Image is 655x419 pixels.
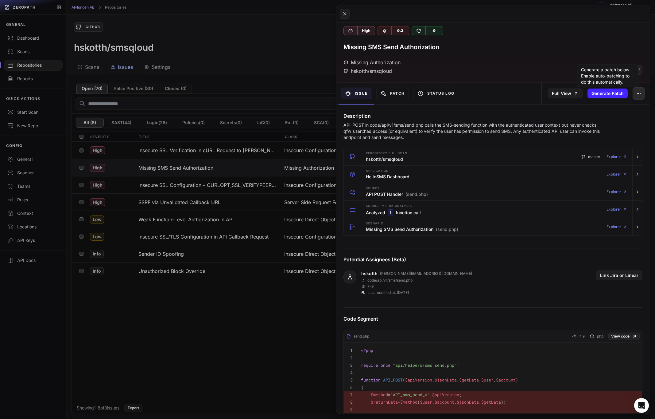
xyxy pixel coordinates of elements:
[481,377,494,383] span: $user
[344,148,642,165] button: Repository Full scan hskotth/smsqloud master Explorer
[350,392,353,397] code: 7
[376,88,409,99] button: Patch
[350,370,353,375] code: 4
[607,168,627,180] a: Explorer
[367,278,413,283] p: code/api/v1/sms/send.php
[343,122,618,140] p: API_POST in code/api/v1/sms/send.php calls the SMS-sending function with the authenticated user c...
[350,399,353,405] code: 8
[481,399,501,405] span: $getData
[420,399,432,405] span: $user
[496,377,516,383] span: $account
[459,377,479,383] span: $getData
[343,315,642,322] h4: Code Segment
[405,191,428,197] span: (send.php)
[587,89,628,98] button: Generate Patch
[341,88,371,99] button: Issue
[366,209,421,216] h3: Analyzed function call
[366,156,403,162] h3: hskotth/smsqloud
[361,385,363,390] code: {
[383,377,403,383] span: API_POST
[366,222,383,225] span: Scenario
[388,209,393,216] code: 1
[457,399,479,405] span: $jsonData
[366,203,412,208] span: Source Sink Analysis
[548,89,583,98] a: Full View
[597,334,603,339] span: php
[393,362,457,368] span: "api/helpers/sms_send.php"
[371,399,398,405] span: $returnData
[607,151,627,163] a: Explorer
[366,187,380,190] span: Source
[366,191,428,197] h3: API POST Handler
[343,256,642,263] h4: Potential Assignees (Beta)
[367,290,409,295] p: Last modified at: [DATE]
[350,407,353,412] code: 9
[350,385,353,390] code: 6
[350,377,353,383] code: 5
[579,333,585,340] span: 7-9
[405,377,432,383] span: $apiVersion
[607,186,627,198] a: Explorer
[607,221,627,233] a: Explorer
[344,218,642,235] button: Scenario Missing SMS Send Authorization (send.php) Explorer
[350,348,353,353] code: 1
[367,284,374,289] p: 7 - 9
[390,392,430,397] span: "API_sms_send_v"
[413,88,458,99] button: Status Log
[607,203,627,215] a: Explorer
[366,152,407,155] span: Repository Full scan
[405,377,516,383] span: , , , ,
[361,399,506,405] code: = ( , , , );
[608,333,640,340] a: View code
[634,398,649,413] div: Open Intercom Messenger
[588,154,600,159] span: master
[361,362,459,368] code: ;
[366,174,409,180] h3: HelloSMS Dashboard
[350,355,353,361] code: 2
[350,362,353,368] code: 3
[366,226,458,232] h3: Missing SMS Send Authorization
[346,334,369,339] div: send.php
[581,67,634,85] div: Generate a patch below. Enable auto-patching to do this automatically.
[344,201,642,218] button: Source -> Sink Analysis Analyzed 1 function call Explorer
[344,183,642,200] button: Source API POST Handler (send.php) Explorer
[435,377,457,383] span: $jsonData
[361,348,373,353] span: <?php
[596,271,642,280] button: Link Jira or Linear
[343,112,642,120] h4: Description
[361,377,381,383] span: function
[361,392,462,397] code: = . ;
[361,377,518,383] span: ( )
[366,169,389,172] span: Application
[381,203,384,208] span: ->
[344,166,642,183] button: Application HelloSMS Dashboard Explorer
[343,67,392,75] div: hskotth/smsqloud
[380,271,472,276] p: [PERSON_NAME][EMAIL_ADDRESS][DOMAIN_NAME]
[432,392,459,397] span: $apiVersion
[400,399,417,405] span: $method
[435,399,454,405] span: $account
[361,362,390,368] span: require_once
[361,271,378,277] a: hskotth
[436,226,458,232] span: (send.php)
[371,392,388,397] span: $method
